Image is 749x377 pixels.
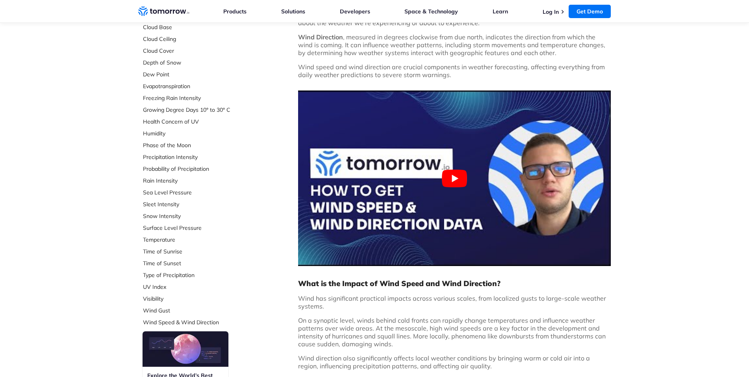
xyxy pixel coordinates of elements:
a: Learn [493,8,508,15]
a: Time of Sunrise [143,248,248,255]
a: UV Index [143,283,248,291]
a: Type of Precipitation [143,271,248,279]
a: Solutions [281,8,305,15]
a: Wind Speed & Wind Direction [143,318,248,326]
a: Sleet Intensity [143,200,248,208]
a: Developers [340,8,370,15]
a: Humidity [143,129,248,137]
a: Evapotranspiration [143,82,248,90]
a: Temperature [143,236,248,244]
a: Sea Level Pressure [143,188,248,196]
p: On a synoptic level, winds behind cold fronts can rapidly change temperatures and influence weath... [298,316,611,348]
a: Surface Level Pressure [143,224,248,232]
a: Products [223,8,247,15]
a: Get Demo [569,5,611,18]
a: Log In [543,8,559,15]
a: Growing Degree Days 10° to 30° C [143,106,248,114]
a: Precipitation Intensity [143,153,248,161]
a: Snow Intensity [143,212,248,220]
p: Wind speed and wind direction are crucial components in weather forecasting, affecting everything... [298,63,611,79]
a: Rain Intensity [143,177,248,185]
a: Space & Technology [404,8,458,15]
a: Cloud Base [143,23,248,31]
a: Visibility [143,295,248,303]
a: Phase of the Moon [143,141,248,149]
h3: What is the Impact of Wind Speed and Wind Direction? [298,279,611,288]
button: Play Youtube video [298,91,611,266]
a: Depth of Snow [143,59,248,67]
p: , measured in degrees clockwise from due north, indicates the direction from which the wind is co... [298,33,611,57]
p: Wind has significant practical impacts across various scales, from localized gusts to large-scale... [298,294,611,310]
a: Time of Sunset [143,259,248,267]
a: Freezing Rain Intensity [143,94,248,102]
a: Home link [138,6,189,17]
a: Cloud Cover [143,47,248,55]
a: Wind Gust [143,307,248,314]
a: Health Concern of UV [143,118,248,126]
a: Cloud Ceiling [143,35,248,43]
p: Wind direction also significantly affects local weather conditions by bringing warm or cold air i... [298,354,611,370]
a: Probability of Precipitation [143,165,248,173]
a: Dew Point [143,70,248,78]
strong: Wind Direction [298,33,343,41]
